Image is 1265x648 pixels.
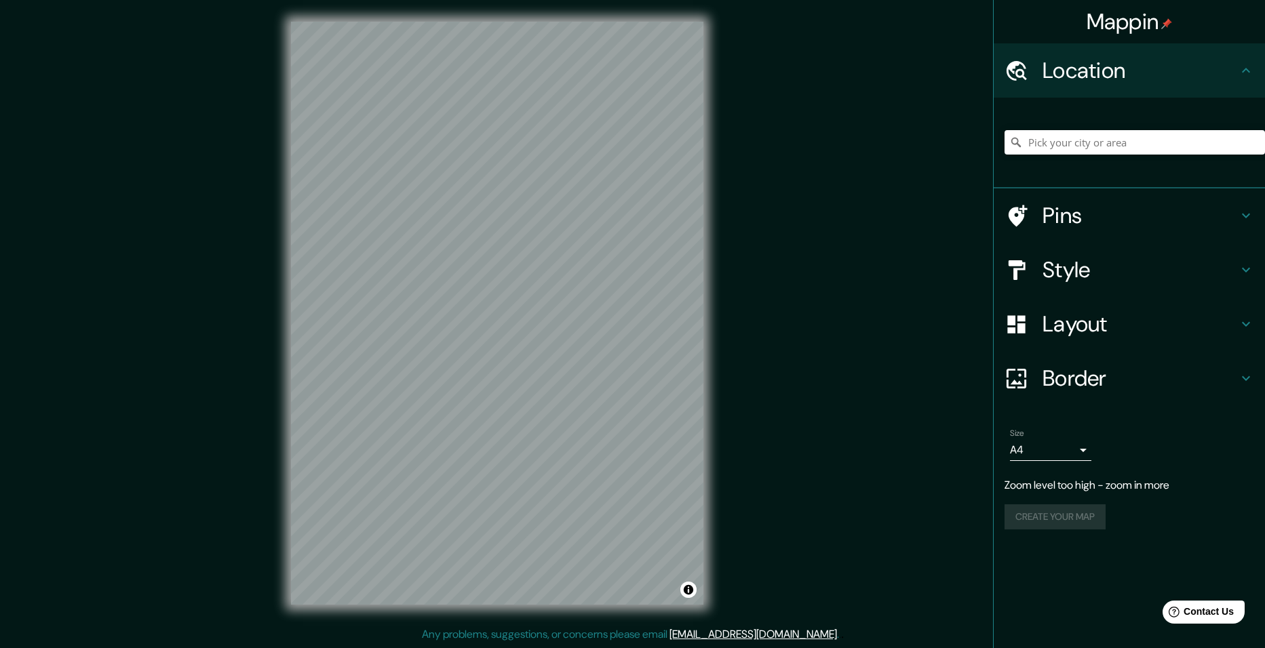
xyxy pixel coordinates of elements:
p: Any problems, suggestions, or concerns please email . [422,626,839,643]
h4: Style [1043,256,1238,283]
h4: Location [1043,57,1238,84]
button: Toggle attribution [680,582,697,598]
iframe: Help widget launcher [1144,595,1250,633]
canvas: Map [291,22,703,605]
img: pin-icon.png [1161,18,1172,29]
h4: Layout [1043,310,1238,338]
div: . [839,626,841,643]
a: [EMAIL_ADDRESS][DOMAIN_NAME] [669,627,837,641]
div: Border [994,351,1265,405]
div: Style [994,243,1265,297]
div: A4 [1010,439,1091,461]
label: Size [1010,428,1024,439]
div: Layout [994,297,1265,351]
p: Zoom level too high - zoom in more [1005,477,1254,493]
div: Location [994,43,1265,98]
h4: Pins [1043,202,1238,229]
h4: Border [1043,365,1238,392]
div: . [841,626,844,643]
div: Pins [994,188,1265,243]
h4: Mappin [1087,8,1173,35]
input: Pick your city or area [1005,130,1265,155]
